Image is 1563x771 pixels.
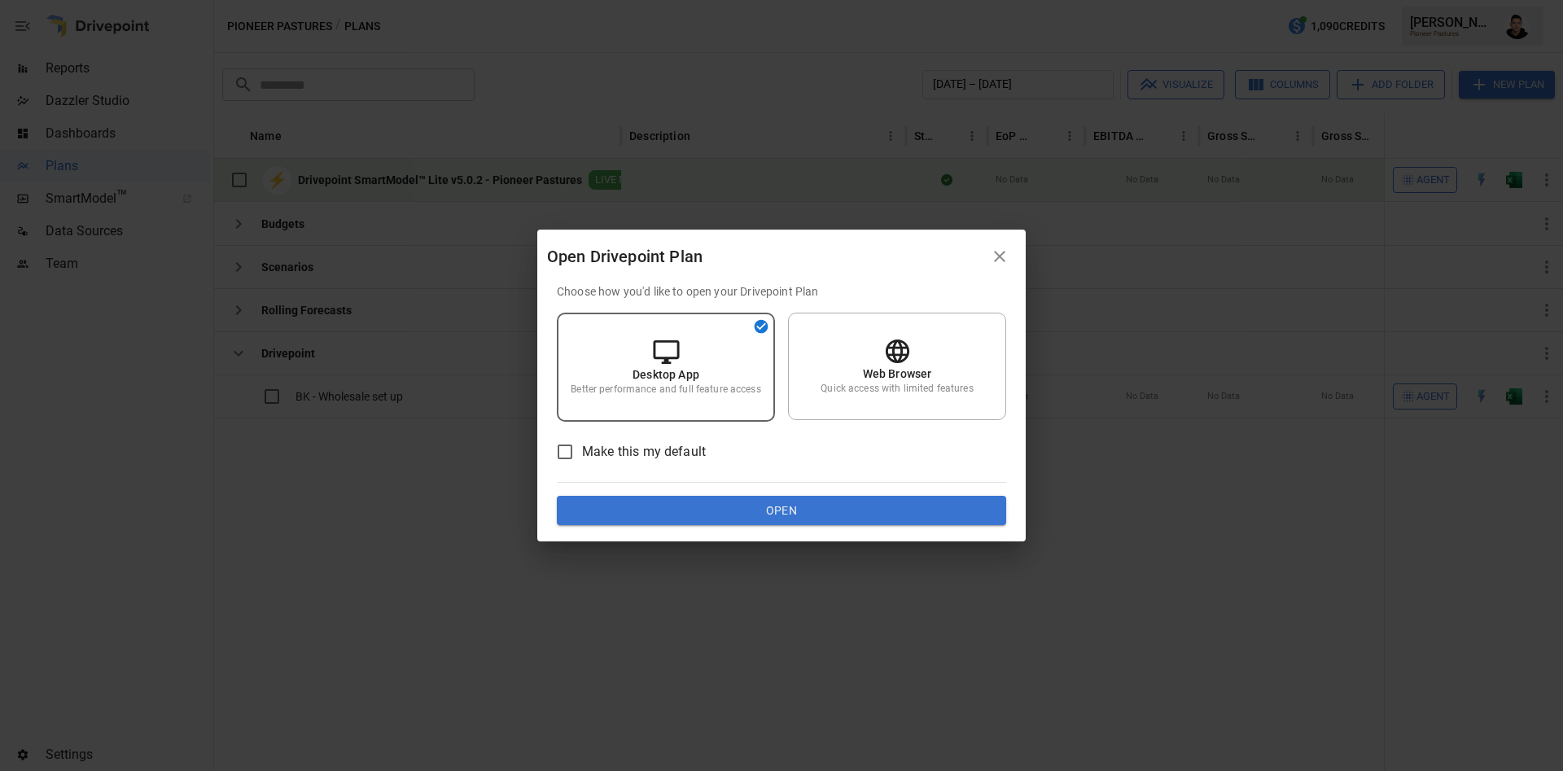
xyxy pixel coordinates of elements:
[547,243,983,269] div: Open Drivepoint Plan
[863,366,932,382] p: Web Browser
[557,283,1006,300] p: Choose how you'd like to open your Drivepoint Plan
[557,496,1006,525] button: Open
[571,383,760,396] p: Better performance and full feature access
[633,366,699,383] p: Desktop App
[582,442,706,462] span: Make this my default
[821,382,973,396] p: Quick access with limited features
